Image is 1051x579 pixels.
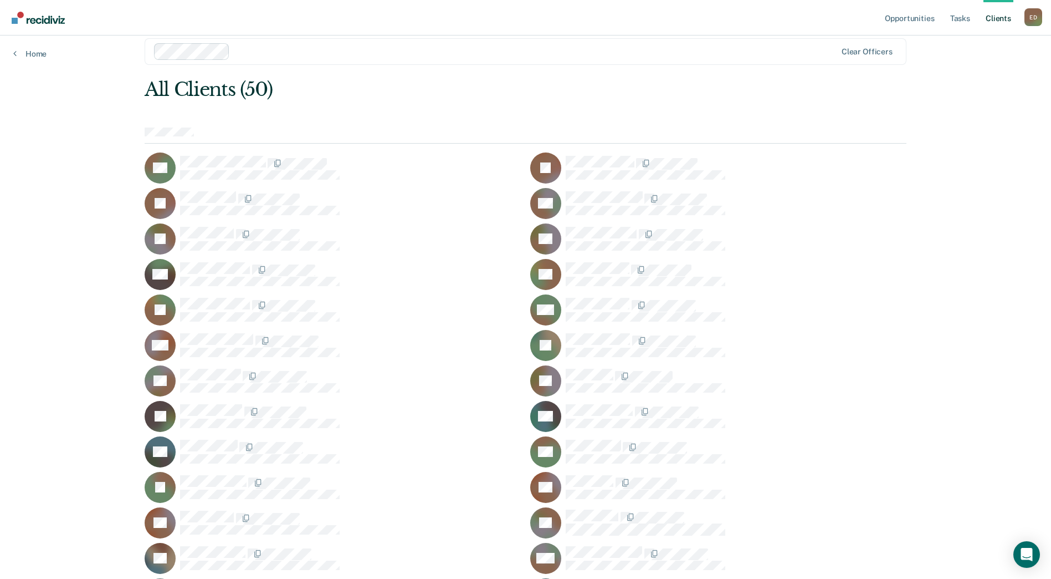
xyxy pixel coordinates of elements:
[842,47,893,57] div: Clear officers
[1024,8,1042,26] button: Profile dropdown button
[13,49,47,59] a: Home
[145,78,754,101] div: All Clients (50)
[1024,8,1042,26] div: E D
[12,12,65,24] img: Recidiviz
[1013,541,1040,568] div: Open Intercom Messenger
